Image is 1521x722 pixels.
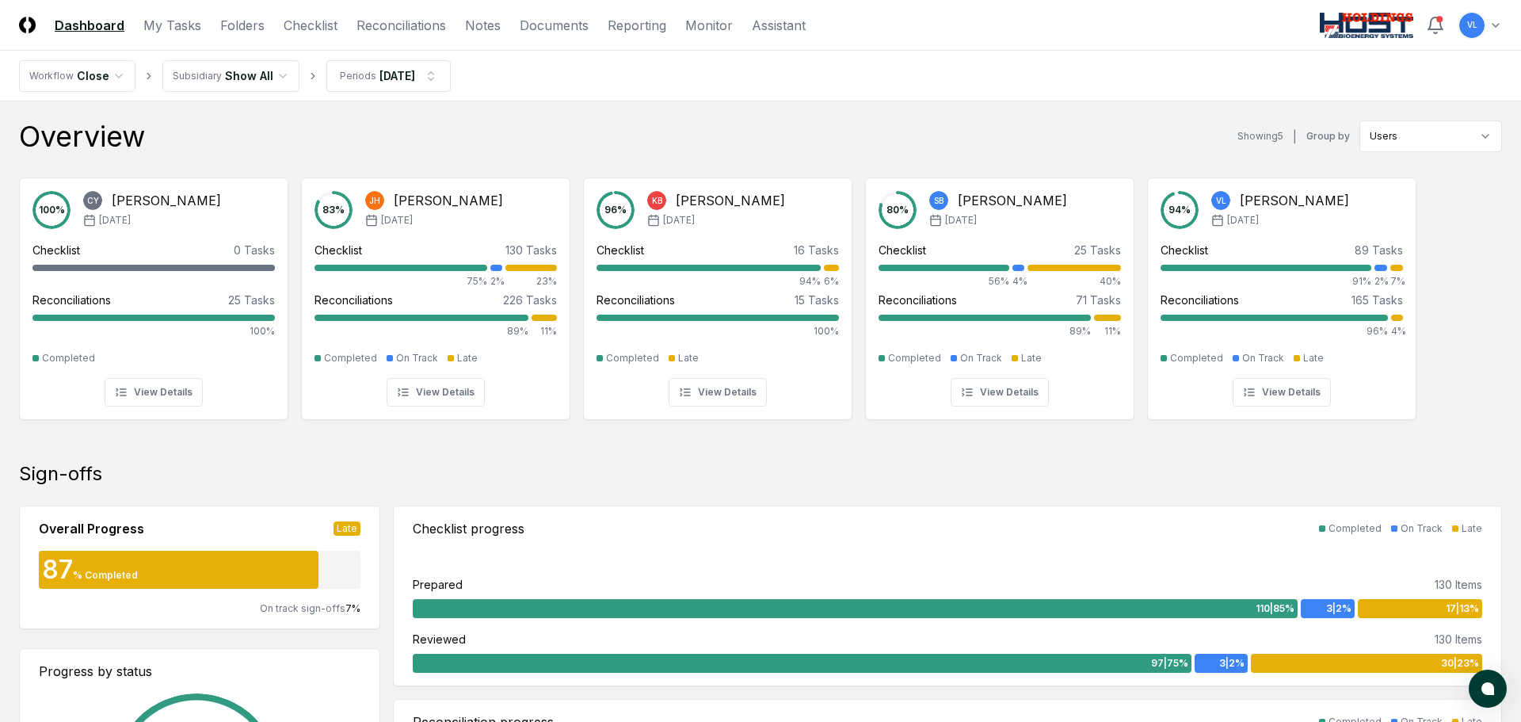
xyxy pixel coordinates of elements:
div: 87 [39,557,73,583]
span: VL [1467,19,1477,31]
div: 89% [314,324,528,338]
a: Documents [520,16,589,35]
div: 226 Tasks [503,292,557,308]
div: [PERSON_NAME] [676,191,785,210]
span: 30 | 23 % [1441,656,1479,670]
div: Late [1021,351,1042,365]
div: 75% [314,274,487,288]
div: Reviewed [413,631,466,648]
label: Group by [1306,132,1350,141]
div: Reconciliations [32,292,111,308]
div: Checklist [314,242,362,258]
div: 23% [505,274,557,288]
button: View Details [387,378,485,407]
div: On Track [1401,521,1443,536]
img: Host NA Holdings logo [1320,13,1414,38]
div: 71 Tasks [1076,292,1121,308]
div: On Track [960,351,1002,365]
a: 100%CY[PERSON_NAME][DATE]Checklist0 TasksReconciliations25 Tasks100%CompletedView Details [19,165,288,420]
span: VL [1216,195,1226,207]
a: My Tasks [143,16,201,35]
div: 130 Items [1435,576,1482,593]
div: | [1293,128,1297,145]
div: 7% [1390,274,1403,288]
div: Late [1303,351,1324,365]
div: Prepared [413,576,463,593]
span: 17 | 13 % [1446,602,1479,616]
div: Sign-offs [19,461,1502,487]
div: Reconciliations [597,292,675,308]
a: Notes [465,16,501,35]
span: JH [369,195,380,207]
div: Late [678,351,699,365]
button: View Details [669,378,767,407]
a: 96%KB[PERSON_NAME][DATE]Checklist16 Tasks94%6%Reconciliations15 Tasks100%CompletedLateView Details [583,165,852,420]
div: Checklist [1161,242,1208,258]
div: 6% [824,274,839,288]
div: 2% [1374,274,1386,288]
a: Monitor [685,16,733,35]
div: Showing 5 [1237,129,1283,143]
button: VL [1458,11,1486,40]
div: Subsidiary [173,69,222,83]
a: Reporting [608,16,666,35]
div: Checklist [597,242,644,258]
div: 15 Tasks [795,292,839,308]
span: 7 % [345,602,360,614]
div: 94% [597,274,821,288]
div: [DATE] [379,67,415,84]
div: Progress by status [39,662,360,681]
span: [DATE] [381,213,413,227]
div: 16 Tasks [794,242,839,258]
div: Reconciliations [1161,292,1239,308]
div: Completed [1170,351,1223,365]
div: 89 Tasks [1355,242,1403,258]
a: Assistant [752,16,806,35]
div: 25 Tasks [1074,242,1121,258]
div: Completed [888,351,941,365]
div: 0 Tasks [234,242,275,258]
a: Folders [220,16,265,35]
div: 100% [32,324,275,338]
div: [PERSON_NAME] [394,191,503,210]
span: SB [934,195,943,207]
div: Overall Progress [39,519,144,538]
a: 80%SB[PERSON_NAME][DATE]Checklist25 Tasks56%4%40%Reconciliations71 Tasks89%11%CompletedOn TrackLa... [865,165,1134,420]
div: [PERSON_NAME] [958,191,1067,210]
span: [DATE] [99,213,131,227]
div: Completed [1328,521,1382,536]
div: 11% [532,324,557,338]
div: On Track [1242,351,1284,365]
button: View Details [105,378,203,407]
a: Dashboard [55,16,124,35]
div: 2% [490,274,502,288]
div: 4% [1012,274,1024,288]
div: % Completed [73,568,138,583]
span: CY [87,195,99,207]
button: View Details [1233,378,1331,407]
button: View Details [951,378,1049,407]
div: 89% [879,324,1091,338]
div: Completed [606,351,659,365]
div: 91% [1161,274,1371,288]
div: Workflow [29,69,74,83]
div: Overview [19,120,145,152]
div: Completed [324,351,377,365]
span: 3 | 2 % [1219,656,1245,670]
div: 40% [1027,274,1121,288]
div: Periods [340,69,376,83]
div: 4% [1391,324,1403,338]
a: Checklist progressCompletedOn TrackLatePrepared130 Items110|85%3|2%17|13%Reviewed130 Items97|75%3... [393,506,1502,686]
span: On track sign-offs [260,602,345,614]
div: On Track [396,351,438,365]
a: 83%JH[PERSON_NAME][DATE]Checklist130 Tasks75%2%23%Reconciliations226 Tasks89%11%CompletedOn Track... [301,165,570,420]
div: Reconciliations [314,292,393,308]
span: 3 | 2 % [1326,602,1351,616]
div: Late [334,521,360,536]
a: Checklist [284,16,337,35]
div: Checklist [32,242,80,258]
div: Late [457,351,478,365]
div: 100% [597,324,839,338]
div: Checklist [879,242,926,258]
div: [PERSON_NAME] [1240,191,1349,210]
